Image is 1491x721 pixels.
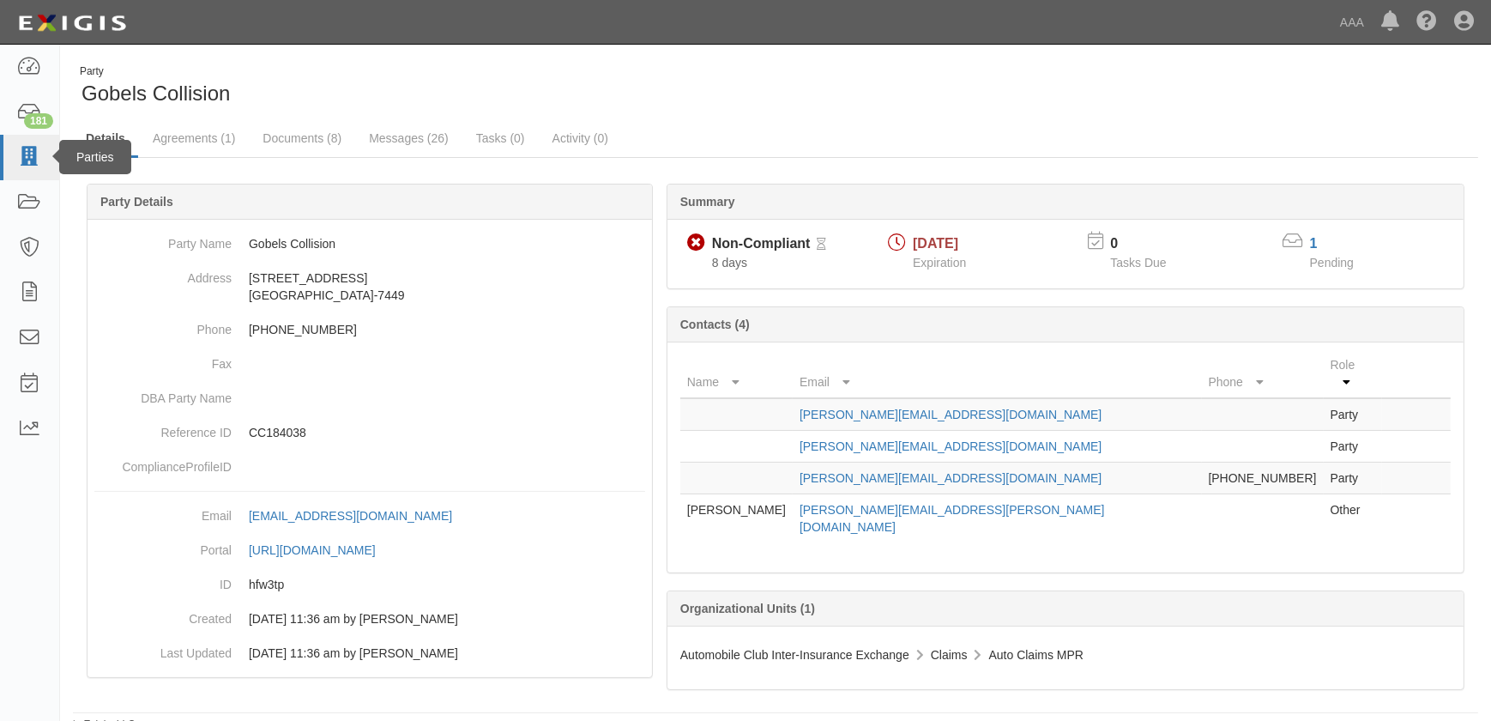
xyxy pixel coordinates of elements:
[94,261,645,312] dd: [STREET_ADDRESS] [GEOGRAPHIC_DATA]-7449
[687,234,705,252] i: Non-Compliant
[24,113,53,129] div: 181
[13,8,131,39] img: logo-5460c22ac91f19d4615b14bd174203de0afe785f0fc80cf4dbbc73dc1793850b.png
[356,121,462,155] a: Messages (26)
[94,450,232,476] dt: ComplianceProfileID
[463,121,538,155] a: Tasks (0)
[818,239,827,251] i: Pending Review
[73,121,138,158] a: Details
[1202,463,1324,494] td: [PHONE_NUMBER]
[680,494,793,543] td: [PERSON_NAME]
[1331,5,1373,39] a: AAA
[94,261,232,287] dt: Address
[680,195,735,209] b: Summary
[140,121,248,155] a: Agreements (1)
[1310,236,1318,251] a: 1
[712,234,811,254] div: Non-Compliant
[94,636,232,662] dt: Last Updated
[94,636,645,670] dd: 05/19/2023 11:36 am by Benjamin Tully
[1110,256,1166,270] span: Tasks Due
[931,648,968,662] span: Claims
[94,567,645,602] dd: hfw3tp
[1324,494,1382,543] td: Other
[1416,12,1437,33] i: Help Center - Complianz
[1324,463,1382,494] td: Party
[94,567,232,593] dt: ID
[1324,349,1382,398] th: Role
[249,507,452,524] div: [EMAIL_ADDRESS][DOMAIN_NAME]
[1324,431,1382,463] td: Party
[94,602,645,636] dd: 05/19/2023 11:36 am by Benjamin Tully
[680,648,909,662] span: Automobile Club Inter-Insurance Exchange
[100,195,173,209] b: Party Details
[540,121,621,155] a: Activity (0)
[800,439,1102,453] a: [PERSON_NAME][EMAIL_ADDRESS][DOMAIN_NAME]
[249,424,645,441] p: CC184038
[59,140,131,174] div: Parties
[680,602,815,615] b: Organizational Units (1)
[94,499,232,524] dt: Email
[94,312,232,338] dt: Phone
[680,349,793,398] th: Name
[94,602,232,627] dt: Created
[94,347,232,373] dt: Fax
[913,236,958,251] span: [DATE]
[989,648,1084,662] span: Auto Claims MPR
[250,121,354,155] a: Documents (8)
[1110,234,1187,254] p: 0
[249,543,395,557] a: [URL][DOMAIN_NAME]
[94,312,645,347] dd: [PHONE_NUMBER]
[1310,256,1354,270] span: Pending
[94,533,232,559] dt: Portal
[913,256,966,270] span: Expiration
[94,381,232,407] dt: DBA Party Name
[800,471,1102,485] a: [PERSON_NAME][EMAIL_ADDRESS][DOMAIN_NAME]
[1202,349,1324,398] th: Phone
[712,256,747,270] span: Since 09/30/2025
[680,318,750,331] b: Contacts (4)
[793,349,1202,398] th: Email
[94,415,232,441] dt: Reference ID
[94,227,232,252] dt: Party Name
[249,509,471,523] a: [EMAIL_ADDRESS][DOMAIN_NAME]
[800,408,1102,421] a: [PERSON_NAME][EMAIL_ADDRESS][DOMAIN_NAME]
[1324,398,1382,431] td: Party
[81,82,230,105] span: Gobels Collision
[80,64,230,79] div: Party
[73,64,763,108] div: Gobels Collision
[94,227,645,261] dd: Gobels Collision
[800,503,1105,534] a: [PERSON_NAME][EMAIL_ADDRESS][PERSON_NAME][DOMAIN_NAME]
